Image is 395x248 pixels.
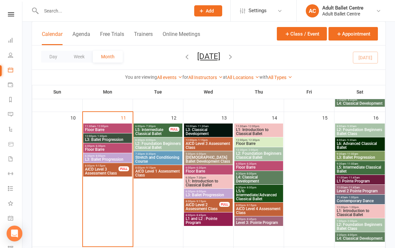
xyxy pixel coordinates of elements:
[185,128,231,136] span: L3: Classical Development
[93,51,123,63] button: Month
[336,220,383,223] span: 1:00pm
[334,85,385,99] th: Sat
[185,200,220,203] span: 8:00pm
[182,74,188,80] strong: for
[348,186,360,189] span: - 11:45am
[206,8,214,14] span: Add
[348,206,359,209] span: - 1:00pm
[346,220,357,223] span: - 2:30pm
[185,217,231,225] span: L1 and L2 : Pointe Program
[135,128,169,136] span: L5: Intermediate Classical Ballet
[246,186,256,189] span: - 8:00pm
[336,139,383,142] span: 8:00am
[247,149,258,152] span: - 2:00pm
[336,162,383,165] span: 9:30am
[8,211,23,226] a: General attendance kiosk mode
[195,214,206,217] span: - 8:45pm
[336,101,383,105] span: L4: Classical Development
[336,125,383,128] span: 8:00am
[135,169,181,177] span: AICD Level 1 Assessment Class
[185,142,231,150] span: AICD Level 3 Assessment Class
[96,125,108,128] span: - 12:00pm
[39,6,186,15] input: Search...
[236,207,282,215] span: AICD Level 4 Assessment Class
[268,75,292,80] a: All Types
[85,167,119,175] span: AICD Level 3 Assessment Class
[336,186,383,189] span: 11:00am
[236,165,282,169] span: Floor Barre
[234,85,284,99] th: Thu
[236,218,282,221] span: 8:00pm
[329,27,378,41] button: Appointment
[336,196,383,199] span: 11:45am
[336,199,383,203] span: Contemporary Dance
[85,145,131,148] span: 6:00pm
[227,75,259,80] a: All Locations
[346,152,358,155] span: - 11:00am
[94,145,105,148] span: - 6:30pm
[236,189,282,201] span: L5/6: Intermediate/Advanced Classical Ballet
[85,128,131,132] span: Floor Barre
[346,98,357,101] span: - 4:00pm
[8,48,23,63] a: People
[236,128,282,136] span: L1: Introduction to Classical Ballet
[185,190,231,193] span: 6:30pm
[246,172,256,175] span: - 8:00pm
[236,186,282,189] span: 6:30pm
[85,164,119,167] span: 8:00pm
[346,139,356,142] span: - 9:30am
[145,166,156,169] span: - 9:15pm
[125,74,157,80] strong: You are viewing
[246,162,256,165] span: - 6:30pm
[195,190,206,193] span: - 8:00pm
[171,112,183,123] div: 12
[336,206,383,209] span: 12:00pm
[7,226,22,241] div: Open Intercom Messenger
[169,127,179,132] div: FULL
[336,176,383,179] span: 11:00am
[8,197,23,211] a: What's New
[135,155,181,163] span: Stretch and Conditioning Course
[306,4,319,17] div: AC
[197,125,209,128] span: - 11:30am
[236,221,282,225] span: Level 3: Pointe Program
[72,31,90,45] button: Agenda
[135,166,181,169] span: 8:00pm
[85,125,131,128] span: 11:30am
[8,63,23,78] a: Calendar
[85,138,131,142] span: L3: Ballet Progression
[247,139,260,142] span: - 12:30pm
[348,196,358,199] span: - 1:00pm
[336,128,383,136] span: L2: Foundation Beginners Ballet Class
[236,175,282,183] span: L4: Classical Development
[236,149,282,152] span: 12:30pm
[346,234,357,236] span: - 4:00pm
[195,200,206,203] span: - 9:15pm
[8,34,23,48] a: Dashboard
[185,125,231,128] span: 10:00am
[85,135,131,138] span: 12:00pm
[100,31,124,45] button: Free Trials
[183,85,234,99] th: Wed
[94,164,105,167] span: - 9:15pm
[135,142,181,150] span: L2: Foundation Beginners Classical Ballet
[322,5,363,11] div: Adult Ballet Centre
[277,27,327,41] button: Class / Event
[135,139,181,142] span: 6:30pm
[121,112,133,123] div: 11
[219,202,230,207] div: FULL
[336,236,383,240] span: L4: Classical Development
[8,78,23,93] a: Payments
[145,125,156,128] span: - 7:30pm
[32,85,83,99] th: Sun
[284,85,334,99] th: Fri
[336,234,383,236] span: 2:30pm
[145,152,156,155] span: - 8:30pm
[194,5,222,16] button: Add
[246,204,256,207] span: - 9:15pm
[336,165,383,173] span: L5: Intermediate Classical Ballet
[195,176,206,179] span: - 7:30pm
[236,172,282,175] span: 6:30pm
[185,139,231,142] span: 12:00pm
[185,166,231,169] span: 6:00pm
